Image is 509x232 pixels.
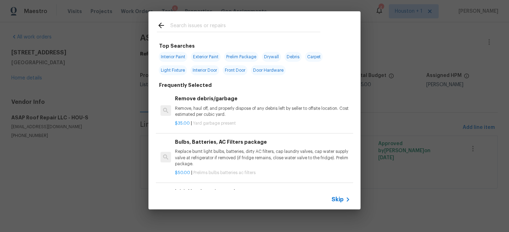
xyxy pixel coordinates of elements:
[175,171,190,175] span: $50.00
[175,106,350,118] p: Remove, haul off, and properly dispose of any debris left by seller to offsite location. Cost est...
[175,121,190,125] span: $35.00
[193,121,236,125] span: Yard garbage present
[262,52,281,62] span: Drywall
[175,188,350,195] h6: Initial landscaping package
[175,149,350,167] p: Replace burnt light bulbs, batteries, dirty AC filters, cap laundry valves, cap water supply valv...
[191,65,219,75] span: Interior Door
[159,81,212,89] h6: Frequently Selected
[175,170,350,176] p: |
[285,52,302,62] span: Debris
[175,138,350,146] h6: Bulbs, Batteries, AC Filters package
[175,95,350,102] h6: Remove debris/garbage
[223,65,247,75] span: Front Door
[159,42,195,50] h6: Top Searches
[175,120,350,126] p: |
[224,52,258,62] span: Prelim Package
[332,196,344,203] span: Skip
[193,171,256,175] span: Prelims bulbs batteries ac filters
[159,65,187,75] span: Light Fixture
[305,52,323,62] span: Carpet
[170,21,320,32] input: Search issues or repairs
[191,52,221,62] span: Exterior Paint
[159,52,187,62] span: Interior Paint
[251,65,286,75] span: Door Hardware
